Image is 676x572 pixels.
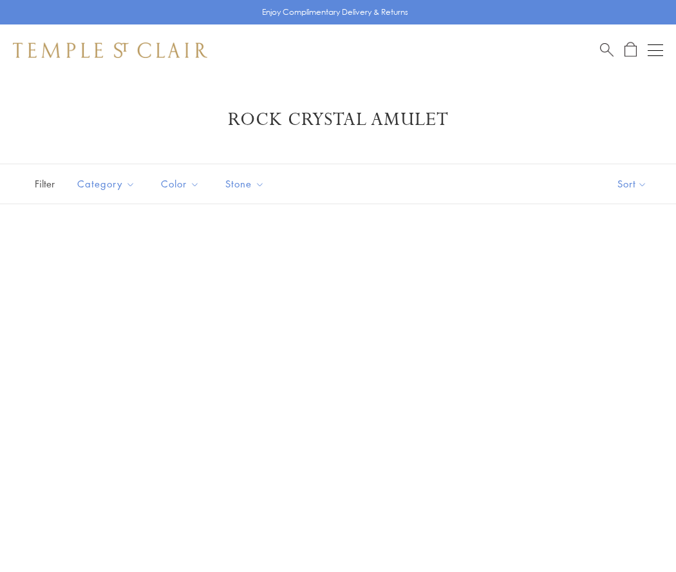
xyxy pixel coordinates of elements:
[219,176,274,192] span: Stone
[71,176,145,192] span: Category
[68,169,145,198] button: Category
[588,164,676,204] button: Show sort by
[600,42,614,58] a: Search
[624,42,637,58] a: Open Shopping Bag
[13,43,207,58] img: Temple St. Clair
[216,169,274,198] button: Stone
[648,43,663,58] button: Open navigation
[155,176,209,192] span: Color
[151,169,209,198] button: Color
[262,6,408,19] p: Enjoy Complimentary Delivery & Returns
[32,108,644,131] h1: Rock Crystal Amulet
